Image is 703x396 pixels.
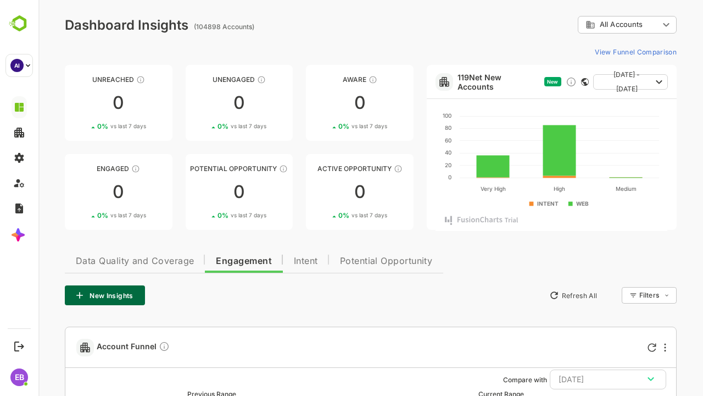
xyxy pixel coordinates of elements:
[147,94,255,112] div: 0
[5,13,34,34] img: BambooboxLogoMark.f1c84d78b4c51b1a7b5f700c9845e183.svg
[255,257,280,266] span: Intent
[37,257,155,266] span: Data Quality and Coverage
[509,79,520,85] span: New
[577,185,598,192] text: Medium
[179,122,228,130] div: 0 %
[419,73,501,91] a: 119Net New Accounts
[155,23,219,31] ag: (104898 Accounts)
[10,59,24,72] div: AI
[600,285,638,305] div: Filters
[300,122,349,130] div: 0 %
[267,94,375,112] div: 0
[404,112,413,119] text: 100
[72,211,108,219] span: vs last 7 days
[267,75,375,84] div: Aware
[12,339,26,354] button: Logout
[192,211,228,219] span: vs last 7 days
[547,20,621,30] div: All Accounts
[58,341,131,354] span: Account Funnel
[26,154,134,230] a: EngagedThese accounts are warm, further nurturing would qualify them to MQAs00%vs last 7 days
[267,164,375,173] div: Active Opportunity
[330,75,339,84] div: These accounts have just entered the buying cycle and need further nurturing
[179,211,228,219] div: 0 %
[527,76,538,87] div: Discover new ICP-fit accounts showing engagement — via intent surges, anonymous website visits, L...
[626,343,628,352] div: More
[147,183,255,201] div: 0
[465,376,509,384] ag: Compare with
[59,211,108,219] div: 0 %
[520,372,619,387] div: [DATE]
[543,78,550,86] div: This card does not support filter and segments
[552,43,638,61] button: View Funnel Comparison
[506,287,563,304] button: Refresh All
[26,183,134,201] div: 0
[563,68,613,96] span: [DATE] - [DATE]
[10,369,28,386] div: EB
[267,65,375,141] a: AwareThese accounts have just entered the buying cycle and need further nurturing00%vs last 7 days
[555,74,629,90] button: [DATE] - [DATE]
[313,211,349,219] span: vs last 7 days
[442,185,467,193] text: Very High
[355,164,364,173] div: These accounts have open opportunities which might be at any of the Sales Stages
[59,122,108,130] div: 0 %
[406,149,413,156] text: 40
[539,14,638,36] div: All Accounts
[406,124,413,131] text: 80
[26,164,134,173] div: Engaged
[267,183,375,201] div: 0
[241,164,249,173] div: These accounts are MQAs and can be passed on to Inside Sales
[511,370,628,389] button: [DATE]
[561,20,604,29] span: All Accounts
[120,341,131,354] div: Compare Funnel to any previous dates, and click on any plot in the current funnel to view the det...
[300,211,349,219] div: 0 %
[177,257,233,266] span: Engagement
[410,174,413,180] text: 0
[93,164,102,173] div: These accounts are warm, further nurturing would qualify them to MQAs
[72,122,108,130] span: vs last 7 days
[302,257,394,266] span: Potential Opportunity
[147,65,255,141] a: UnengagedThese accounts have not shown enough engagement and need nurturing00%vs last 7 days
[98,75,107,84] div: These accounts have not been engaged with for a defined time period
[601,291,621,299] div: Filters
[313,122,349,130] span: vs last 7 days
[26,94,134,112] div: 0
[406,137,413,144] text: 60
[26,285,107,305] button: New Insights
[515,185,527,193] text: High
[406,162,413,168] text: 20
[267,154,375,230] a: Active OpportunityThese accounts have open opportunities which might be at any of the Sales Stage...
[192,122,228,130] span: vs last 7 days
[26,75,134,84] div: Unreached
[219,75,227,84] div: These accounts have not shown enough engagement and need nurturing
[147,75,255,84] div: Unengaged
[26,65,134,141] a: UnreachedThese accounts have not been engaged with for a defined time period00%vs last 7 days
[609,343,618,352] div: Refresh
[147,154,255,230] a: Potential OpportunityThese accounts are MQAs and can be passed on to Inside Sales00%vs last 7 days
[147,164,255,173] div: Potential Opportunity
[26,17,150,33] div: Dashboard Insights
